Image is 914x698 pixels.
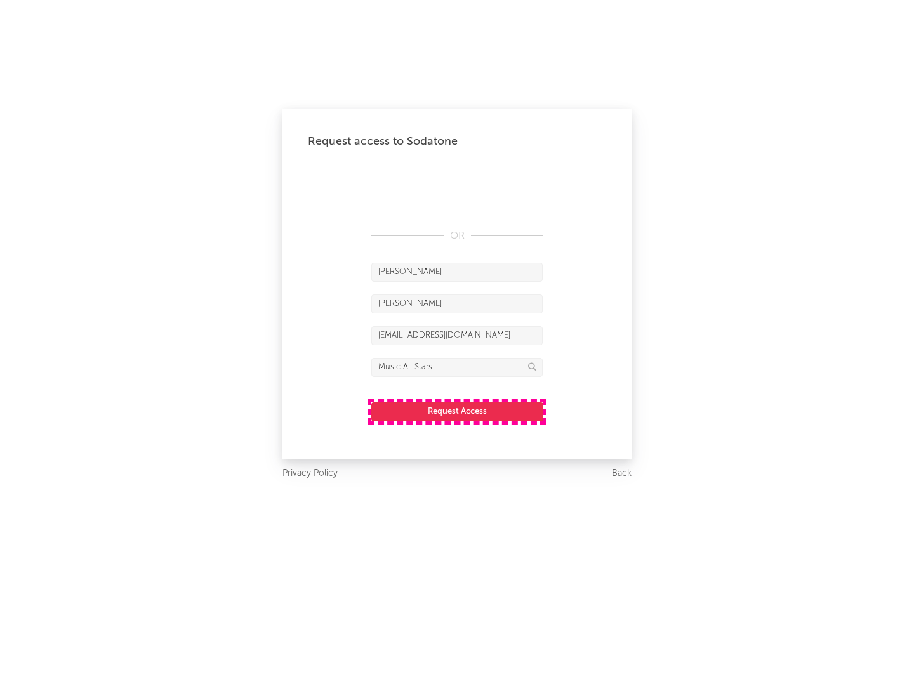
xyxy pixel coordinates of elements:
input: Last Name [371,294,543,313]
button: Request Access [371,402,543,421]
input: Division [371,358,543,377]
input: Email [371,326,543,345]
a: Privacy Policy [282,466,338,482]
div: OR [371,228,543,244]
input: First Name [371,263,543,282]
a: Back [612,466,632,482]
div: Request access to Sodatone [308,134,606,149]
